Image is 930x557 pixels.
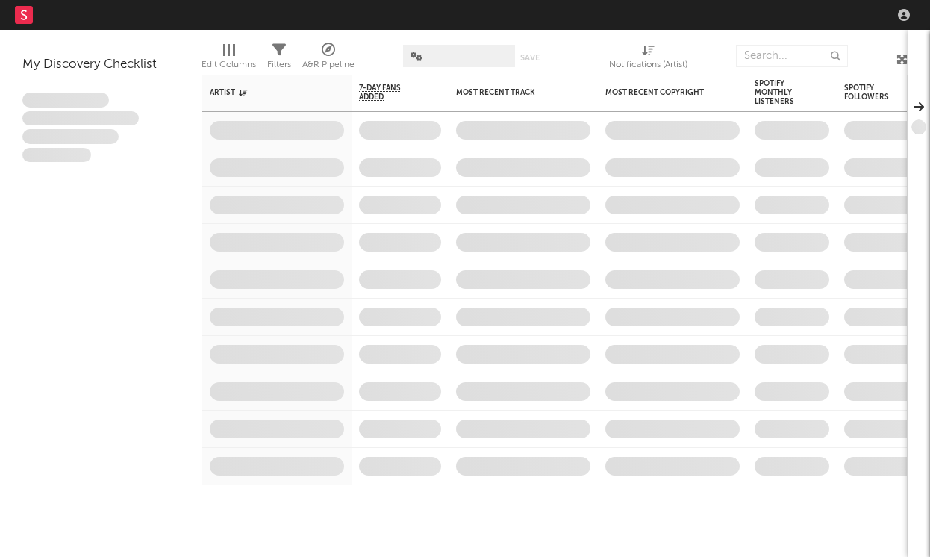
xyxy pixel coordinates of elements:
div: Most Recent Track [456,88,568,97]
div: My Discovery Checklist [22,56,179,74]
span: Integer aliquet in purus et [22,111,139,126]
div: Spotify Monthly Listeners [755,79,807,106]
div: Notifications (Artist) [609,37,687,81]
input: Search... [736,45,848,67]
span: Lorem ipsum dolor [22,93,109,108]
div: Notifications (Artist) [609,56,687,74]
button: Save [520,54,540,62]
div: Most Recent Copyright [605,88,717,97]
div: Filters [267,56,291,74]
span: Praesent ac interdum [22,129,119,144]
div: A&R Pipeline [302,56,355,74]
span: Aliquam viverra [22,148,91,163]
div: Edit Columns [202,56,256,74]
div: Spotify Followers [844,84,896,102]
div: Artist [210,88,322,97]
span: 7-Day Fans Added [359,84,419,102]
div: Edit Columns [202,37,256,81]
div: Filters [267,37,291,81]
div: A&R Pipeline [302,37,355,81]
